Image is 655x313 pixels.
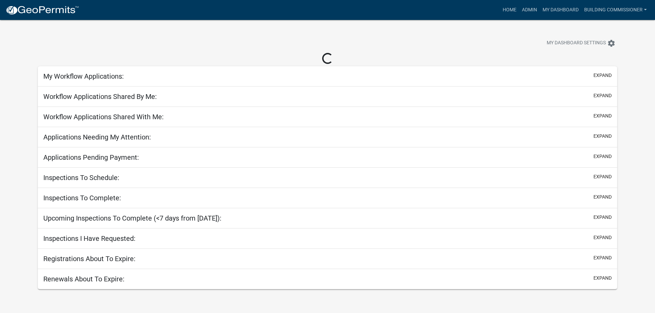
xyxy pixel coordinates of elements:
[43,194,121,202] h5: Inspections To Complete:
[547,39,606,47] span: My Dashboard Settings
[43,153,139,161] h5: Applications Pending Payment:
[43,133,151,141] h5: Applications Needing My Attention:
[43,214,221,222] h5: Upcoming Inspections To Complete (<7 days from [DATE]):
[593,133,612,140] button: expand
[593,72,612,79] button: expand
[43,72,124,80] h5: My Workflow Applications:
[540,3,581,16] a: My Dashboard
[43,92,157,101] h5: Workflow Applications Shared By Me:
[593,193,612,201] button: expand
[43,234,135,243] h5: Inspections I Have Requested:
[500,3,519,16] a: Home
[607,39,615,47] i: settings
[43,113,164,121] h5: Workflow Applications Shared With Me:
[593,92,612,99] button: expand
[541,36,621,50] button: My Dashboard Settingssettings
[593,275,612,282] button: expand
[593,112,612,120] button: expand
[43,275,124,283] h5: Renewals About To Expire:
[593,234,612,241] button: expand
[593,254,612,261] button: expand
[593,214,612,221] button: expand
[593,153,612,160] button: expand
[43,255,135,263] h5: Registrations About To Expire:
[593,173,612,180] button: expand
[43,174,119,182] h5: Inspections To Schedule:
[519,3,540,16] a: Admin
[581,3,649,16] a: Building Commissioner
